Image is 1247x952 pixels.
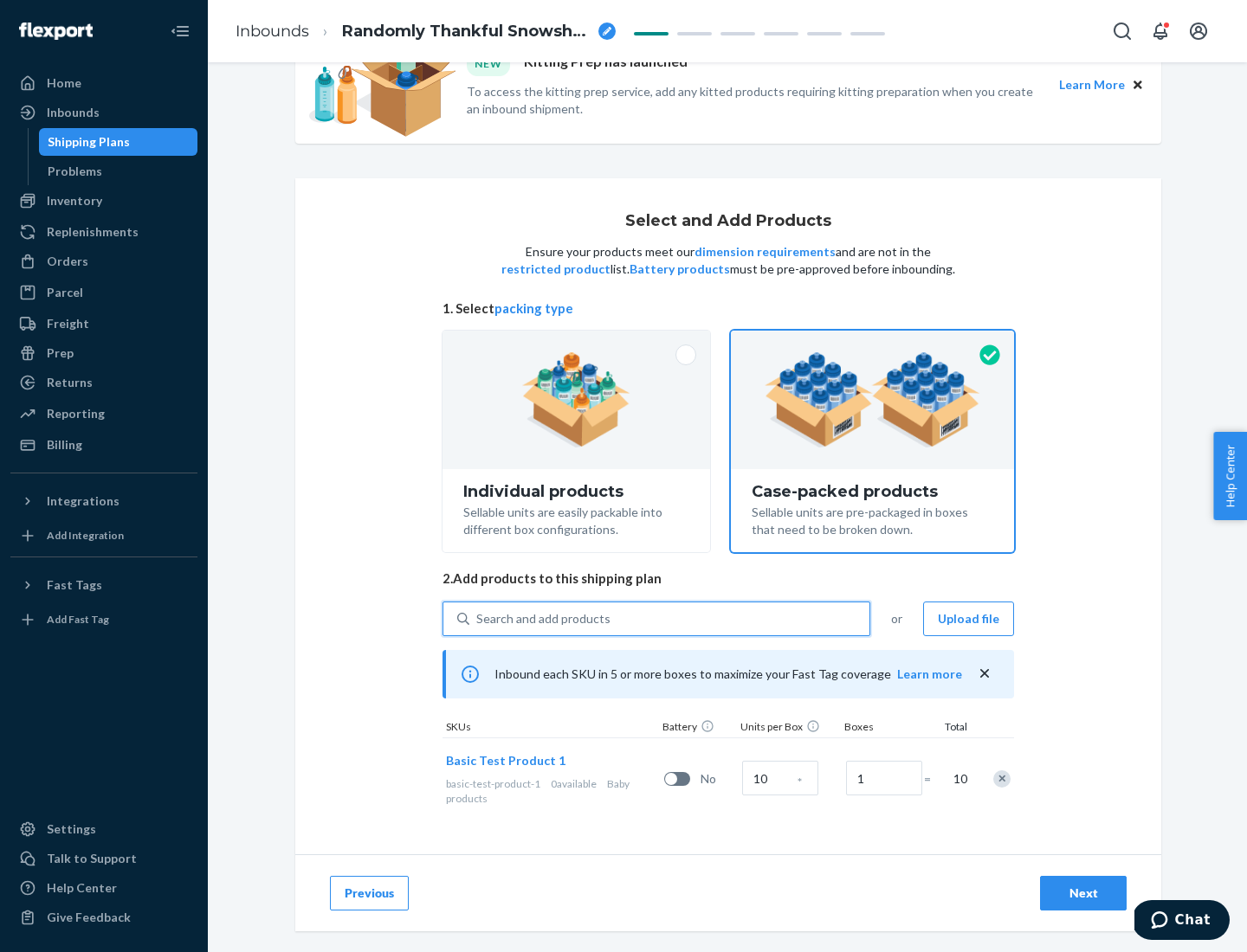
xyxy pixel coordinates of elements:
[1213,432,1247,520] button: Help Center
[47,74,81,92] div: Home
[47,909,131,926] div: Give Feedback
[463,500,689,538] div: Sellable units are easily packable into different box configurations.
[463,483,689,500] div: Individual products
[236,22,309,41] a: Inbounds
[47,405,105,422] div: Reporting
[765,352,980,447] img: case-pack.59cecea509d18c883b923b81aeac6d0b.png
[47,879,117,897] div: Help Center
[891,610,902,627] span: or
[1040,876,1127,910] button: Next
[47,253,88,270] div: Orders
[10,606,197,634] a: Add Fast Tag
[522,352,630,447] img: individual-pack.facf35554cb0f1810c75b2bd6df2d64e.png
[342,21,591,43] span: Randomly Thankful Snowshoe
[494,299,573,318] button: packing type
[47,374,93,391] div: Returns
[47,284,83,301] div: Parcel
[39,158,198,185] a: Problems
[500,243,957,278] p: Ensure your products meet our and are not in the list. must be pre-approved before inbounding.
[47,820,96,838] div: Settings
[48,133,130,151] div: Shipping Plans
[47,576,102,594] div: Fast Tags
[47,612,109,627] div: Add Fast Tag
[47,492,120,510] div: Integrations
[19,23,93,40] img: Flexport logo
[1128,75,1147,94] button: Close
[551,777,597,790] span: 0 available
[701,770,735,788] span: No
[1105,14,1140,48] button: Open Search Box
[752,500,993,538] div: Sellable units are pre-packaged in boxes that need to be broken down.
[950,770,967,788] span: 10
[47,223,139,241] div: Replenishments
[841,719,927,737] div: Boxes
[10,369,197,396] a: Returns
[163,14,197,48] button: Close Navigation
[10,69,197,97] a: Home
[47,315,89,332] div: Freight
[1181,14,1216,48] button: Open account menu
[10,487,197,515] button: Integrations
[695,243,836,261] button: dimension requirements
[476,610,611,627] div: Search and add products
[443,299,1014,318] span: 1. Select
[10,248,197,275] a: Orders
[625,213,831,230] h1: Select and Add Products
[10,815,197,843] a: Settings
[446,752,565,769] button: Basic Test Product 1
[47,436,82,453] div: Billing
[1134,900,1230,943] iframe: Opens a widget where you can chat to one of our agents
[897,666,962,683] button: Learn more
[501,261,611,278] button: restricted product
[524,52,688,75] p: Kitting Prep has launched
[47,104,100,121] div: Inbounds
[443,719,659,737] div: SKUs
[993,770,1011,788] div: Remove Item
[10,904,197,931] button: Give Feedback
[10,874,197,902] a: Help Center
[10,310,197,338] a: Freight
[737,719,841,737] div: Units per Box
[222,6,630,57] ol: breadcrumbs
[10,218,197,246] a: Replenishments
[10,279,197,306] a: Parcel
[924,770,941,788] span: =
[10,845,197,872] button: Talk to Support
[630,261,730,278] button: Battery products
[48,163,102,180] div: Problems
[927,719,971,737] div: Total
[10,400,197,428] a: Reporting
[10,522,197,550] a: Add Integration
[443,569,1014,588] span: 2. Add products to this shipping plan
[47,192,102,209] div: Inventory
[10,571,197,599] button: Fast Tags
[446,776,657,806] div: Baby products
[39,128,198,156] a: Shipping Plans
[1143,14,1178,48] button: Open notifications
[330,876,409,910] button: Previous
[443,650,1014,698] div: Inbound each SKU in 5 or more boxes to maximize your Fast Tag coverage
[47,528,124,543] div: Add Integration
[752,483,993,500] div: Case-packed products
[846,761,922,795] input: Number of boxes
[467,83,1043,118] p: To access the kitting prep service, add any kitted products requiring kitting preparation when yo...
[467,52,510,75] div: NEW
[446,753,565,768] span: Basic Test Product 1
[10,339,197,367] a: Prep
[47,850,137,867] div: Talk to Support
[659,719,737,737] div: Battery
[47,344,74,362] div: Prep
[446,777,540,790] span: basic-test-product-1
[10,99,197,126] a: Inbounds
[10,431,197,459] a: Billing
[10,187,197,215] a: Inventory
[976,665,993,683] button: close
[1055,884,1112,902] div: Next
[923,601,1014,636] button: Upload file
[1059,75,1125,94] button: Learn More
[742,761,818,795] input: Case Quantity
